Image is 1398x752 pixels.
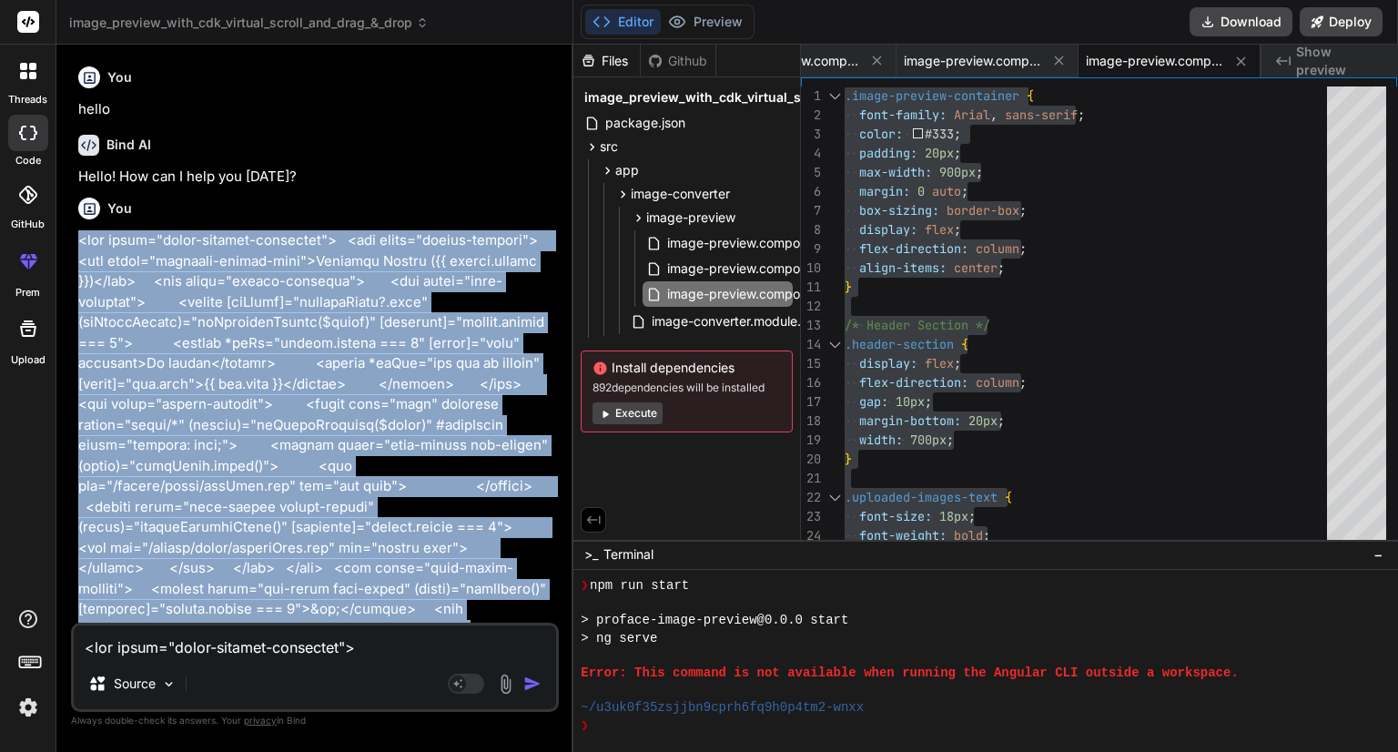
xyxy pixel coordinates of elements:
[801,392,821,412] div: 17
[1005,489,1012,505] span: {
[939,164,976,180] span: 900px
[998,412,1005,429] span: ;
[954,259,998,276] span: center
[904,52,1040,70] span: image-preview.component.ts
[585,9,661,35] button: Editor
[801,469,821,488] div: 21
[106,136,151,154] h6: Bind AI
[845,279,852,295] span: }
[845,489,998,505] span: .uploaded-images-text
[925,221,954,238] span: flex
[859,393,888,410] span: gap:
[593,381,781,395] span: 892 dependencies will be installed
[1005,107,1078,123] span: sans-serif
[976,164,983,180] span: ;
[69,14,429,32] span: image_preview_with_cdk_virtual_scroll_and_drag_&_drop
[581,577,590,594] span: ❯
[581,717,590,735] span: ❯
[801,220,821,239] div: 8
[801,86,821,106] div: 1
[954,355,961,371] span: ;
[954,145,961,161] span: ;
[646,208,735,227] span: image-preview
[581,630,657,647] span: > ng serve
[801,488,821,507] div: 22
[859,355,917,371] span: display:
[581,699,864,716] span: ~/u3uk0f35zsjjbn9cprh6fq9h0p4tm2-wnxx
[665,232,857,254] span: image-preview.component.html
[925,393,932,410] span: ;
[910,432,947,448] span: 700px
[859,374,968,391] span: flex-direction:
[801,201,821,220] div: 7
[650,310,814,332] span: image-converter.module.ts
[823,335,846,354] div: Click to collapse the range.
[11,217,45,232] label: GitHub
[845,317,990,333] span: /* Header Section */
[968,412,998,429] span: 20px
[641,52,715,70] div: Github
[665,283,852,305] span: image-preview.component.css
[581,612,848,629] span: > proface-image-preview@0.0.0 start
[859,107,947,123] span: font-family:
[859,202,939,218] span: box-sizing:
[495,674,516,695] img: attachment
[859,259,947,276] span: align-items:
[925,145,954,161] span: 20px
[823,488,846,507] div: Click to collapse the range.
[593,402,663,424] button: Execute
[845,451,852,467] span: }
[244,715,277,726] span: privacy
[961,336,968,352] span: {
[954,221,961,238] span: ;
[801,125,821,144] div: 3
[801,335,821,354] div: 14
[801,182,821,201] div: 6
[801,373,821,392] div: 16
[990,107,998,123] span: ,
[1019,202,1027,218] span: ;
[581,665,1238,682] span: Error: This command is not available when running the Angular CLI outside a workspace.
[603,545,653,564] span: Terminal
[1296,43,1383,79] span: Show preview
[631,185,730,203] span: image-converter
[603,112,687,134] span: package.json
[1300,7,1383,36] button: Deploy
[600,137,618,156] span: src
[925,355,954,371] span: flex
[961,183,968,199] span: ;
[939,508,968,524] span: 18px
[801,278,821,297] div: 11
[801,106,821,125] div: 2
[1019,240,1027,257] span: ;
[615,161,639,179] span: app
[859,183,910,199] span: margin:
[801,354,821,373] div: 15
[845,336,954,352] span: .header-section
[998,259,1005,276] span: ;
[823,86,846,106] div: Click to collapse the range.
[1019,374,1027,391] span: ;
[114,675,156,693] p: Source
[947,202,1019,218] span: border-box
[968,508,976,524] span: ;
[15,153,41,168] label: code
[8,92,47,107] label: threads
[896,393,925,410] span: 10px
[859,164,932,180] span: max-width:
[78,167,555,188] p: Hello! How can I help you [DATE]?
[954,527,983,544] span: bold
[801,259,821,278] div: 10
[71,712,559,729] p: Always double-check its answers. Your in Bind
[932,183,961,199] span: auto
[926,126,955,142] span: #333
[947,432,954,448] span: ;
[859,240,968,257] span: flex-direction:
[976,240,1019,257] span: column
[573,52,640,70] div: Files
[917,183,925,199] span: 0
[954,107,990,123] span: Arial
[801,144,821,163] div: 4
[801,163,821,182] div: 5
[593,359,781,377] span: Install dependencies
